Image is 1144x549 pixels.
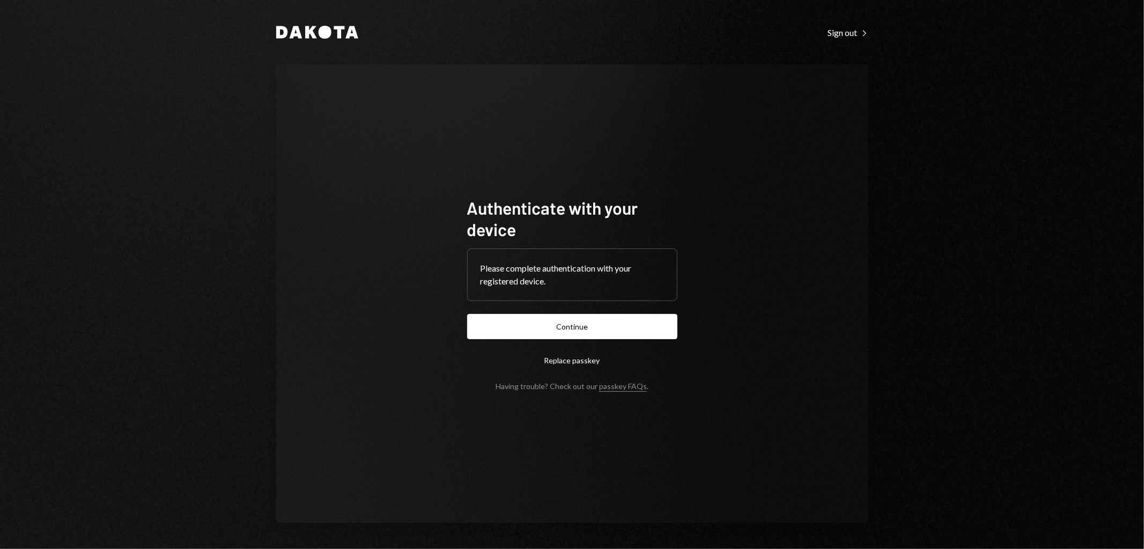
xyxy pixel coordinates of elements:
[467,314,677,339] button: Continue
[481,262,664,288] div: Please complete authentication with your registered device.
[467,197,677,240] h1: Authenticate with your device
[496,382,648,391] div: Having trouble? Check out our .
[599,382,647,392] a: passkey FAQs
[828,27,868,38] div: Sign out
[828,26,868,38] a: Sign out
[467,348,677,373] button: Replace passkey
